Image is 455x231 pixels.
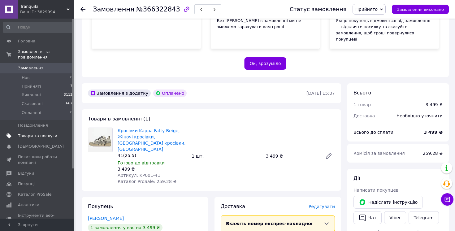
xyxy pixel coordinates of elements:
[353,211,382,224] button: Чат
[426,102,443,108] div: 3 499 ₴
[18,213,57,224] span: Інструменти веб-майстра та SEO
[70,84,72,89] span: 7
[20,4,67,9] span: Tranquila
[384,211,406,224] a: Viber
[441,193,453,206] button: Чат з покупцем
[64,92,72,98] span: 3112
[424,130,443,135] b: 3 499 ₴
[409,211,439,224] a: Telegram
[70,75,72,81] span: 0
[263,152,320,160] div: 3 499 ₴
[423,151,443,156] span: 259.28 ₴
[221,203,245,209] span: Доставка
[22,101,43,107] span: Скасовані
[18,123,48,128] span: Повідомлення
[217,18,314,30] div: Без [PERSON_NAME] в замовленні ми не зможемо зарахувати вам гроші
[136,6,180,13] span: №366322843
[353,130,393,135] span: Всього до сплати
[353,196,423,209] button: Надіслати інструкцію
[88,216,124,221] a: [PERSON_NAME]
[118,179,176,184] span: Каталог ProSale: 259.28 ₴
[353,188,400,193] span: Написати покупцеві
[70,110,72,115] span: 0
[88,89,151,97] div: Замовлення з додатку
[306,91,335,96] time: [DATE] 15:07
[118,160,165,165] span: Готово до відправки
[20,9,74,15] div: Ваш ID: 3829994
[88,116,150,122] span: Товари в замовленні (1)
[18,192,51,197] span: Каталог ProSale
[323,150,335,162] a: Редагувати
[93,6,134,13] span: Замовлення
[336,18,433,42] div: Якщо покупець відмовиться від замовлення — відкличте посилку та скасуйте замовлення, щоб гроші по...
[18,154,57,165] span: Показники роботи компанії
[118,152,187,159] div: 41(25.5)
[393,109,446,123] div: Необхідно уточнити
[118,166,187,172] div: 3 499 ₴
[226,221,313,226] span: Вкажіть номер експрес-накладної
[353,90,371,96] span: Всього
[353,151,405,156] span: Комісія за замовлення
[353,175,360,181] span: Дії
[88,128,112,152] img: Кросівки Kappa Fatty Beige, Жіночі кросівки, Чоловічі кросівки, Каппа
[88,203,113,209] span: Покупець
[189,152,263,160] div: 1 шт.
[22,75,31,81] span: Нові
[353,102,371,107] span: 1 товар
[18,144,64,149] span: [DEMOGRAPHIC_DATA]
[18,38,35,44] span: Головна
[22,110,41,115] span: Оплачені
[3,22,73,33] input: Пошук
[353,113,375,118] span: Доставка
[22,84,41,89] span: Прийняті
[392,5,449,14] button: Замовлення виконано
[290,6,347,12] div: Статус замовлення
[66,101,72,107] span: 667
[397,7,444,12] span: Замовлення виконано
[153,89,187,97] div: Оплачено
[18,181,35,187] span: Покупці
[18,202,39,208] span: Аналітика
[118,173,160,178] span: Артикул: KP001-41
[18,171,34,176] span: Відгуки
[18,65,44,71] span: Замовлення
[309,204,335,209] span: Редагувати
[18,49,74,60] span: Замовлення та повідомлення
[245,57,286,70] button: Ок, зрозуміло
[355,7,378,12] span: Прийнято
[118,128,185,152] a: Кросівки Kappa Fatty Beige, Жіночі кросівки, [GEOGRAPHIC_DATA] кросівки, [GEOGRAPHIC_DATA]
[22,92,41,98] span: Виконані
[18,133,57,139] span: Товари та послуги
[80,6,85,12] div: Повернутися назад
